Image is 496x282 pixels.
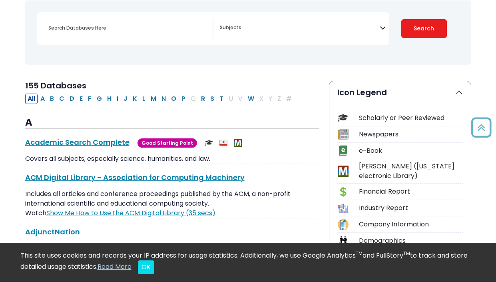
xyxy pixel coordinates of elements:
div: e-Book [359,146,463,156]
h3: A [25,117,319,129]
button: Filter Results A [38,94,47,104]
button: Filter Results W [245,94,257,104]
div: Company Information [359,220,463,229]
span: 155 Databases [25,80,86,91]
img: Scholarly or Peer Reviewed [205,139,213,147]
button: Submit for Search Results [401,19,447,38]
a: Read More [98,262,131,271]
div: This site uses cookies and records your IP address for usage statistics. Additionally, we use Goo... [20,251,476,274]
sup: TM [356,250,363,257]
img: Icon Scholarly or Peer Reviewed [338,112,349,123]
img: Icon e-Book [338,145,349,156]
button: All [25,94,38,104]
div: Newspapers [359,130,463,139]
button: Filter Results H [105,94,114,104]
div: Alpha-list to filter by first letter of database name [25,94,295,103]
a: Link opens in new window [46,208,215,218]
button: Filter Results M [148,94,159,104]
button: Filter Results J [121,94,130,104]
button: Filter Results I [114,94,121,104]
button: Filter Results G [94,94,104,104]
button: Filter Results F [86,94,94,104]
button: Filter Results K [130,94,139,104]
img: Icon MeL (Michigan electronic Library) [338,166,349,176]
a: Academic Search Complete [25,137,129,147]
a: AdjunctNation [25,227,80,237]
button: Filter Results R [199,94,207,104]
button: Filter Results N [159,94,168,104]
button: Icon Legend [329,81,471,104]
button: Filter Results O [169,94,179,104]
input: Search database by title or keyword [44,22,213,34]
p: Includes all articles and conference proceedings published by the ACM, a non-profit international... [25,189,319,218]
img: Icon Financial Report [338,186,349,197]
img: Icon Newspapers [338,129,349,140]
img: Icon Industry Report [338,203,349,214]
a: ACM Digital Library - Association for Computing Machinery [25,172,245,182]
div: Demographics [359,236,463,246]
span: Good Starting Point [137,138,197,148]
button: Filter Results D [67,94,77,104]
div: Industry Report [359,203,463,213]
nav: Search filters [25,0,471,65]
img: Icon Company Information [338,219,349,230]
button: Filter Results L [140,94,148,104]
button: Close [138,260,154,274]
img: Audio & Video [219,139,227,147]
div: [PERSON_NAME] ([US_STATE] electronic Library) [359,162,463,181]
p: Covers all subjects, especially science, humanities, and law. [25,154,319,164]
button: Filter Results B [48,94,56,104]
img: MeL (Michigan electronic Library) [234,139,242,147]
div: Scholarly or Peer Reviewed [359,113,463,123]
button: Filter Results E [77,94,85,104]
button: Filter Results P [179,94,188,104]
textarea: Search [220,25,380,32]
div: Financial Report [359,187,463,196]
img: Icon Demographics [338,236,349,246]
sup: TM [403,250,410,257]
a: Back to Top [468,121,494,134]
button: Filter Results T [217,94,226,104]
button: Filter Results C [57,94,67,104]
button: Filter Results S [208,94,217,104]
